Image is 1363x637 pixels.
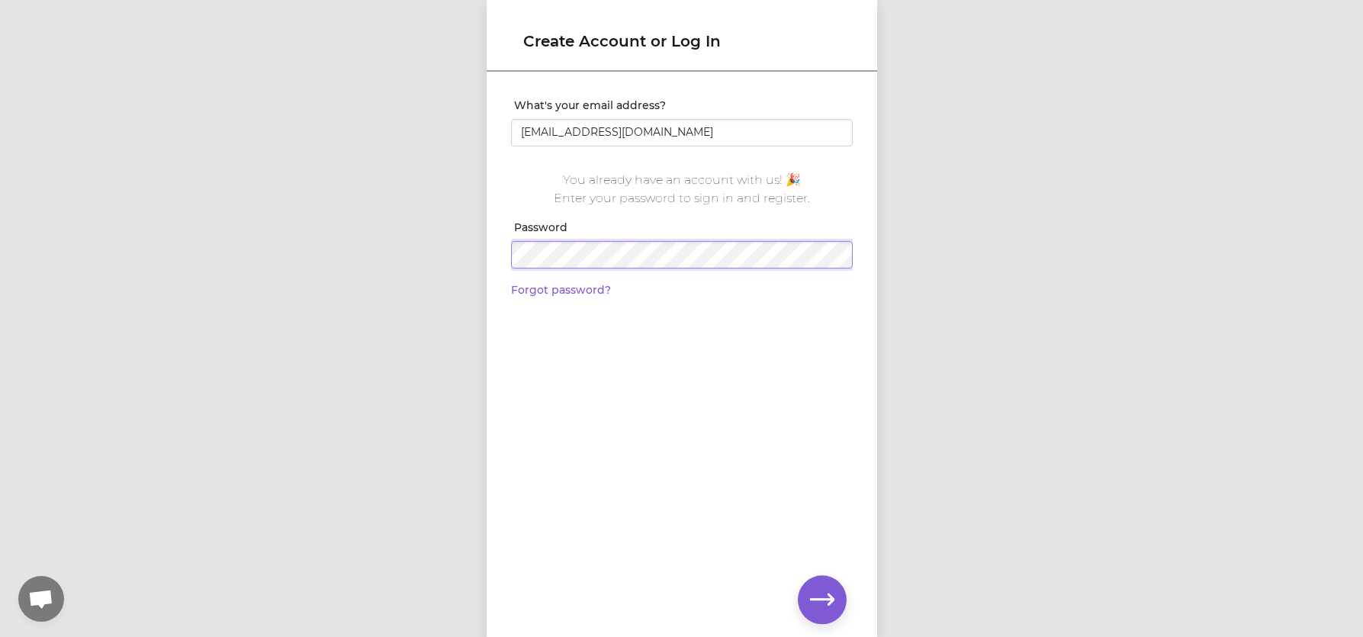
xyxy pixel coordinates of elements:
[511,119,853,146] input: Your email
[514,98,853,113] label: What's your email address?
[523,171,841,189] p: You already have an account with us! 🎉
[523,31,841,52] h1: Create Account or Log In
[511,283,611,297] a: Forgot password?
[18,576,64,622] div: Open chat
[514,220,853,235] label: Password
[523,189,841,208] p: Enter your password to sign in and register.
